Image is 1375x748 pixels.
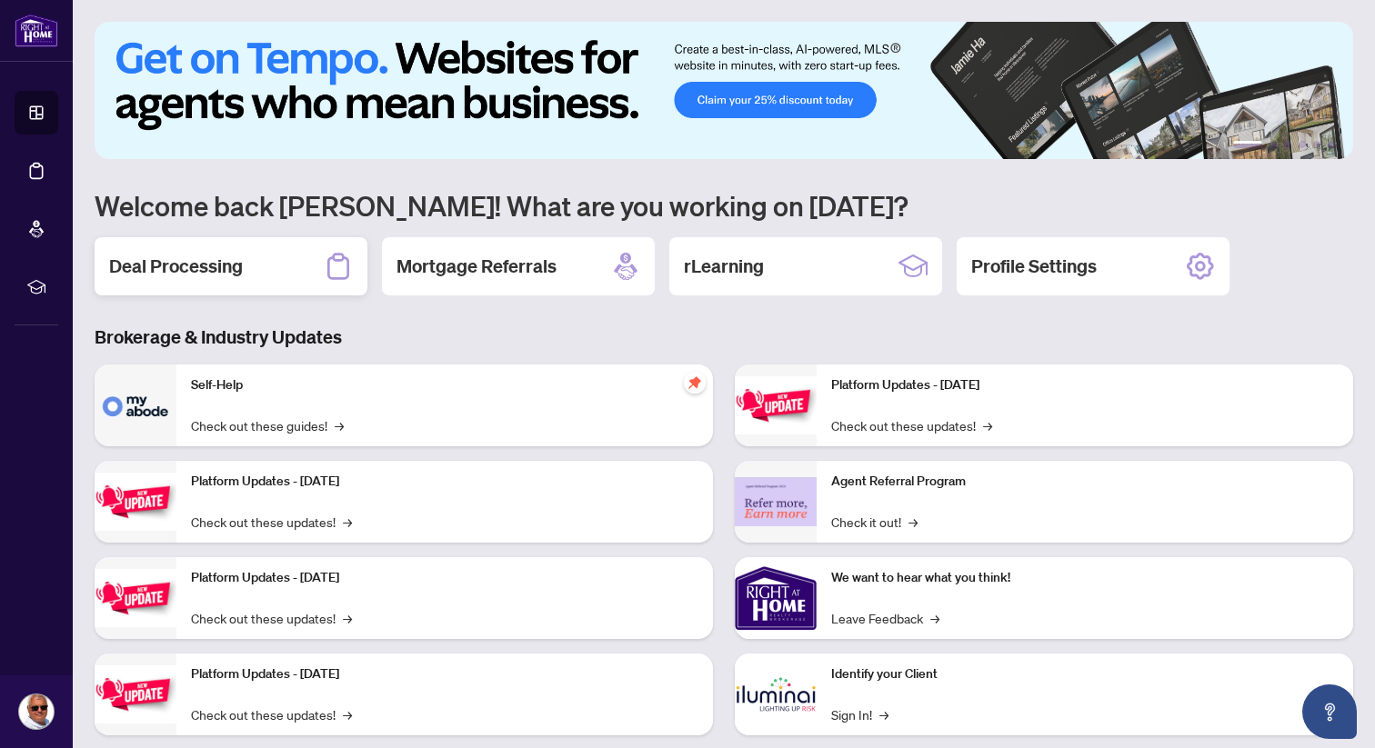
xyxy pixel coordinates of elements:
span: → [335,415,344,435]
p: Agent Referral Program [831,472,1339,492]
button: 2 [1270,141,1277,148]
img: Platform Updates - July 8, 2025 [95,665,176,723]
button: 5 [1313,141,1320,148]
h2: Mortgage Referrals [396,254,557,279]
h2: Deal Processing [109,254,243,279]
span: → [343,704,352,724]
img: Self-Help [95,364,176,446]
span: → [908,512,918,532]
span: pushpin [684,372,706,394]
img: Profile Icon [19,694,54,729]
p: Platform Updates - [DATE] [191,472,698,492]
p: Platform Updates - [DATE] [831,375,1339,395]
a: Leave Feedback→ [831,608,939,628]
h2: rLearning [684,254,764,279]
a: Check it out!→ [831,512,918,532]
span: → [343,512,352,532]
span: → [983,415,992,435]
a: Check out these updates!→ [831,415,992,435]
h1: Welcome back [PERSON_NAME]! What are you working on [DATE]? [95,188,1353,223]
button: 3 [1284,141,1291,148]
a: Check out these updates!→ [191,512,352,532]
img: Agent Referral Program [735,477,817,527]
button: 6 [1328,141,1335,148]
span: → [930,608,939,628]
h3: Brokerage & Industry Updates [95,324,1353,350]
img: We want to hear what you think! [735,557,817,639]
img: Slide 0 [95,22,1353,159]
img: Platform Updates - September 16, 2025 [95,473,176,530]
button: Open asap [1302,684,1357,739]
p: Self-Help [191,375,698,395]
button: 4 [1299,141,1306,148]
img: Identify your Client [735,653,817,735]
button: 1 [1233,141,1262,148]
span: → [879,704,888,724]
img: Platform Updates - June 23, 2025 [735,376,817,434]
p: Platform Updates - [DATE] [191,568,698,588]
a: Check out these updates!→ [191,704,352,724]
a: Check out these updates!→ [191,608,352,628]
a: Check out these guides!→ [191,415,344,435]
img: Platform Updates - July 21, 2025 [95,569,176,626]
p: We want to hear what you think! [831,568,1339,588]
span: → [343,608,352,628]
p: Identify your Client [831,664,1339,684]
h2: Profile Settings [971,254,1097,279]
img: logo [15,14,58,47]
a: Sign In!→ [831,704,888,724]
p: Platform Updates - [DATE] [191,664,698,684]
